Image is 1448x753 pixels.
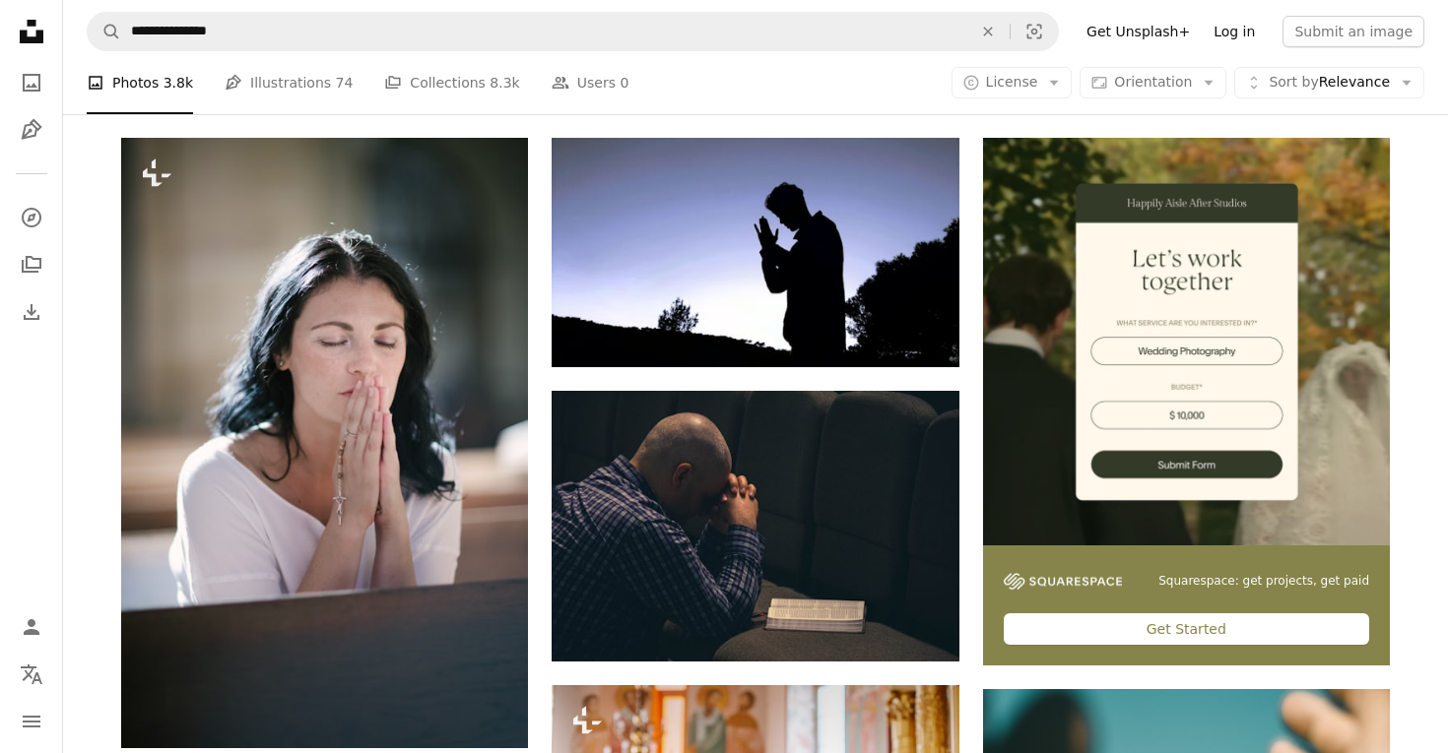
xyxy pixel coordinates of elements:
span: 8.3k [490,72,519,94]
form: Find visuals sitewide [87,12,1059,51]
button: Orientation [1080,67,1226,98]
img: file-1747939142011-51e5cc87e3c9 [1004,573,1122,591]
a: a silhouette of a man praying in the evening [552,243,958,261]
button: Menu [12,702,51,741]
img: a silhouette of a man praying in the evening [552,138,958,366]
a: Home — Unsplash [12,12,51,55]
div: Get Started [1004,613,1369,645]
button: Submit an image [1283,16,1424,47]
span: Relevance [1269,73,1390,93]
span: Sort by [1269,74,1318,90]
img: a man sitting on a couch with his hands on his face [552,391,958,661]
button: Search Unsplash [88,13,121,50]
button: Sort byRelevance [1234,67,1424,98]
span: 74 [336,72,354,94]
a: Photos [12,63,51,102]
button: Clear [966,13,1010,50]
button: Visual search [1011,13,1058,50]
button: Language [12,655,51,694]
span: License [986,74,1038,90]
a: Illustrations [12,110,51,150]
a: Collections [12,245,51,284]
img: Beautiful woman with a rosary praying in the church [121,138,528,748]
a: Get Unsplash+ [1075,16,1202,47]
a: Collections 8.3k [384,51,519,114]
a: Squarespace: get projects, get paidGet Started [983,138,1390,665]
a: Illustrations 74 [225,51,353,114]
span: 0 [620,72,628,94]
a: Explore [12,198,51,237]
a: Users 0 [552,51,629,114]
a: Download History [12,292,51,332]
span: Squarespace: get projects, get paid [1158,573,1369,590]
button: License [952,67,1073,98]
img: file-1747939393036-2c53a76c450aimage [983,138,1390,544]
span: Orientation [1114,74,1192,90]
a: Log in [1202,16,1267,47]
a: Beautiful woman with a rosary praying in the church [121,434,528,452]
a: a man sitting on a couch with his hands on his face [552,517,958,534]
a: Log in / Sign up [12,607,51,647]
